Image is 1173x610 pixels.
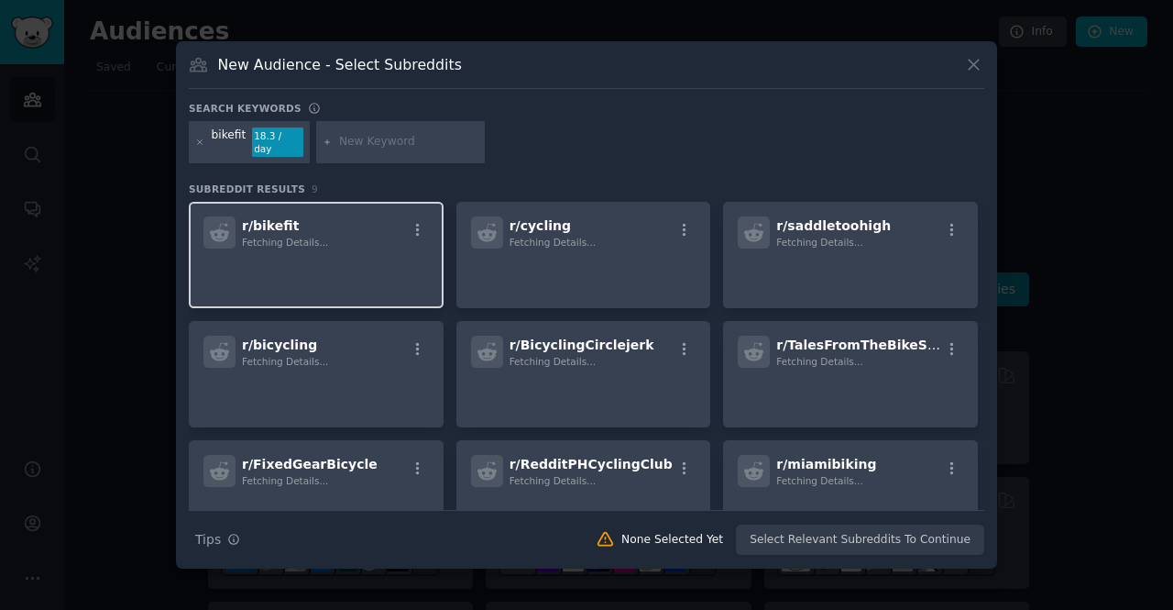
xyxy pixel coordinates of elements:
span: r/ BicyclingCirclejerk [510,338,654,352]
h3: Search keywords [189,102,301,115]
input: New Keyword [339,134,478,150]
span: r/ TalesFromTheBikeShop [776,338,954,352]
span: Fetching Details... [510,475,596,486]
span: r/ bikefit [242,218,299,233]
span: r/ cycling [510,218,571,233]
span: Fetching Details... [510,237,596,248]
span: r/ bicycling [242,338,317,352]
div: bikefit [212,128,247,157]
button: Tips [189,524,247,556]
span: r/ miamibiking [776,457,876,471]
span: Fetching Details... [242,356,328,367]
span: r/ FixedGearBicycle [242,457,378,471]
div: 18.3 / day [252,128,303,157]
h3: New Audience - Select Subreddits [218,55,462,74]
span: Fetching Details... [242,475,328,486]
div: None Selected Yet [621,532,723,549]
span: Fetching Details... [510,356,596,367]
span: r/ RedditPHCyclingClub [510,457,673,471]
span: 9 [312,183,318,194]
span: Fetching Details... [776,356,862,367]
span: Fetching Details... [242,237,328,248]
span: r/ saddletoohigh [776,218,891,233]
span: Fetching Details... [776,237,862,248]
span: Tips [195,530,221,549]
span: Fetching Details... [776,475,862,486]
span: Subreddit Results [189,183,305,195]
